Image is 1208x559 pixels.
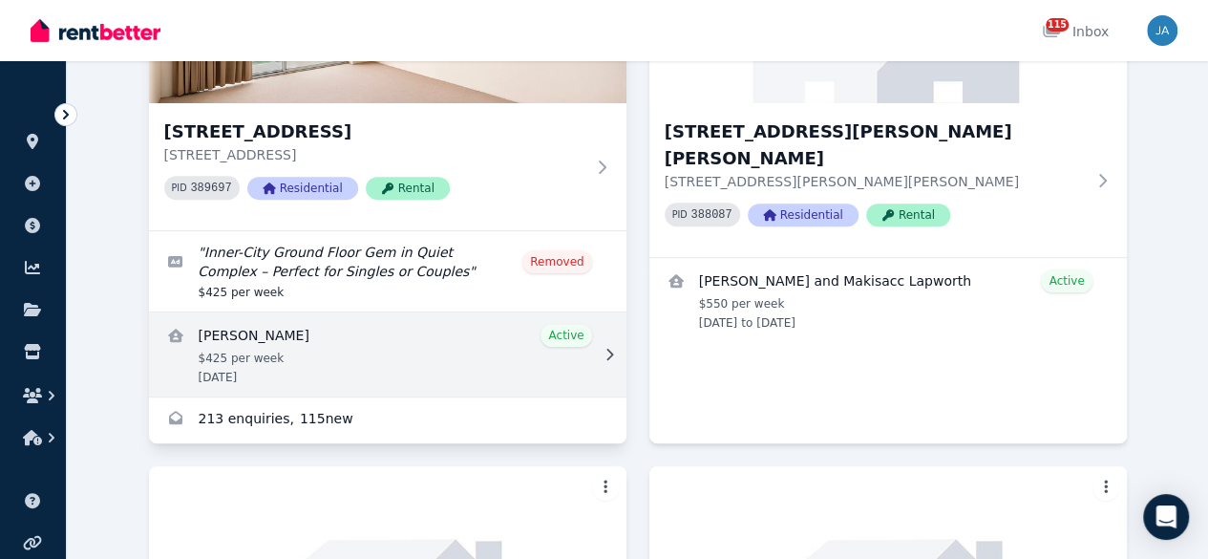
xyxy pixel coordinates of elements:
small: PID [672,209,688,220]
span: Rental [366,177,450,200]
button: More options [592,474,619,501]
code: 389697 [190,182,231,195]
span: 115 [1046,18,1069,32]
code: 388087 [690,208,731,222]
button: More options [1092,474,1119,501]
img: Jayne Arthur [1147,15,1177,46]
span: Residential [247,177,358,200]
p: [STREET_ADDRESS] [164,145,584,164]
small: PID [172,183,187,193]
img: RentBetter [31,16,160,45]
div: Open Intercom Messenger [1143,494,1189,540]
h3: [STREET_ADDRESS][PERSON_NAME][PERSON_NAME] [665,118,1085,172]
a: Edit listing: Inner-City Ground Floor Gem in Quiet Complex – Perfect for Singles or Couples [149,231,626,312]
a: Enquiries for 1/38 Leicester St, Coorparoo [149,398,626,443]
span: Residential [748,204,858,226]
p: [STREET_ADDRESS][PERSON_NAME][PERSON_NAME] [665,172,1085,191]
div: Inbox [1042,22,1109,41]
a: View details for Morgan McClean [149,312,626,397]
h3: [STREET_ADDRESS] [164,118,584,145]
span: Rental [866,204,950,226]
a: View details for Amelia Field and Makisacc Lapworth [649,258,1127,342]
